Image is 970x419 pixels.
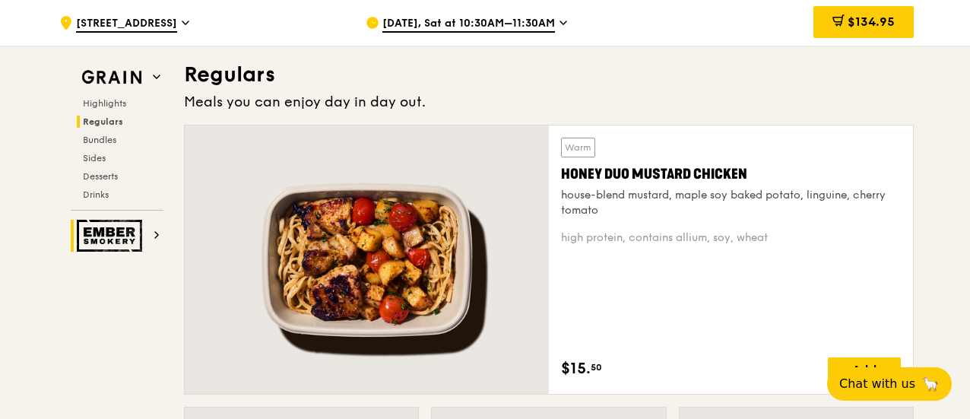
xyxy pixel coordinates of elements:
img: Ember Smokery web logo [77,220,147,252]
span: Desserts [83,171,118,182]
div: Meals you can enjoy day in day out. [184,91,914,113]
span: [DATE], Sat at 10:30AM–11:30AM [382,16,555,33]
button: Chat with us🦙 [827,367,952,401]
span: $15. [561,357,591,380]
span: Sides [83,153,106,163]
span: Drinks [83,189,109,200]
span: 50 [591,361,602,373]
div: high protein, contains allium, soy, wheat [561,230,901,246]
span: Highlights [83,98,126,109]
span: Chat with us [839,375,915,393]
span: [STREET_ADDRESS] [76,16,177,33]
img: Grain web logo [77,64,147,91]
span: 🦙 [921,375,940,393]
span: Bundles [83,135,116,145]
div: Warm [561,138,595,157]
span: Regulars [83,116,123,127]
h3: Regulars [184,61,914,88]
span: $134.95 [848,14,895,29]
div: Add [828,357,901,382]
div: house-blend mustard, maple soy baked potato, linguine, cherry tomato [561,188,901,218]
div: Honey Duo Mustard Chicken [561,163,901,185]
